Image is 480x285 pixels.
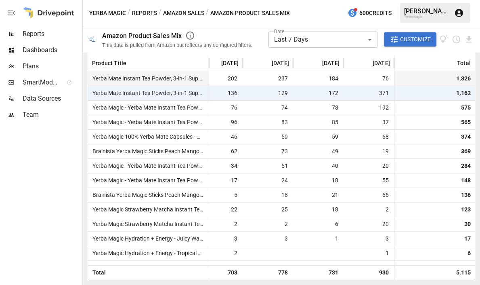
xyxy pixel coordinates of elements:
[196,130,239,144] span: 46
[297,266,340,280] span: 731
[456,72,471,86] div: 1,326
[456,266,471,280] div: 5,115
[297,86,340,100] span: 172
[247,188,289,202] span: 18
[348,246,390,260] span: 1
[348,188,390,202] span: 66
[23,78,58,87] span: SmartModel
[297,232,340,246] span: 1
[196,101,239,115] span: 76
[221,59,239,67] span: [DATE]
[196,86,239,100] span: 136
[23,110,81,120] span: Team
[196,266,239,280] span: 703
[274,28,284,35] label: Date
[247,101,289,115] span: 74
[348,217,390,231] span: 20
[297,173,340,188] span: 18
[461,203,471,217] div: 123
[247,159,289,173] span: 51
[196,203,239,217] span: 22
[206,8,209,18] div: /
[348,115,390,129] span: 37
[467,246,471,260] div: 6
[348,144,390,158] span: 19
[196,173,239,188] span: 17
[464,232,471,246] div: 17
[196,217,239,231] span: 2
[297,72,340,86] span: 184
[196,246,239,260] span: 2
[461,144,471,158] div: 369
[247,217,289,231] span: 2
[373,59,390,67] span: [DATE]
[247,144,289,158] span: 73
[196,72,239,86] span: 202
[128,8,130,18] div: /
[247,115,289,129] span: 83
[247,203,289,217] span: 25
[456,86,471,100] div: 1,162
[348,173,390,188] span: 55
[384,32,436,47] button: Customize
[348,86,390,100] span: 371
[89,269,106,276] span: Total
[247,173,289,188] span: 24
[310,57,321,69] button: Sort
[23,45,81,55] span: Dashboards
[440,32,449,47] button: View documentation
[102,42,252,48] div: This data is pulled from Amazon but reflects any configured filters.
[461,130,471,144] div: 374
[297,144,340,158] span: 49
[348,72,390,86] span: 76
[247,266,289,280] span: 778
[322,59,340,67] span: [DATE]
[247,130,289,144] span: 59
[464,35,474,44] button: Download report
[196,188,239,202] span: 5
[461,101,471,115] div: 575
[297,203,340,217] span: 18
[344,6,395,21] button: 600Credits
[89,36,96,43] div: 🛍
[348,203,390,217] span: 2
[58,76,63,87] span: ™
[297,159,340,173] span: 40
[260,57,271,69] button: Sort
[89,8,126,18] button: Yerba Magic
[297,130,340,144] span: 59
[196,115,239,129] span: 96
[132,8,157,18] button: Reports
[404,15,449,19] div: Yerba Magic
[348,159,390,173] span: 20
[461,173,471,188] div: 148
[196,144,239,158] span: 62
[348,101,390,115] span: 192
[348,232,390,246] span: 3
[247,86,289,100] span: 129
[348,266,390,280] span: 930
[159,8,161,18] div: /
[464,217,471,231] div: 30
[400,34,431,44] span: Customize
[297,101,340,115] span: 78
[359,8,392,18] span: 600 Credits
[196,159,239,173] span: 34
[247,232,289,246] span: 3
[92,59,126,67] span: Product Title
[461,188,471,202] div: 136
[102,32,182,40] div: Amazon Product Sales Mix
[297,115,340,129] span: 85
[457,60,471,66] div: Total
[297,188,340,202] span: 21
[348,130,390,144] span: 68
[274,36,308,43] span: Last 7 Days
[297,217,340,231] span: 6
[23,29,81,39] span: Reports
[23,94,81,103] span: Data Sources
[461,115,471,129] div: 565
[272,59,289,67] span: [DATE]
[452,35,461,44] button: Schedule report
[163,8,204,18] button: Amazon Sales
[89,133,419,140] span: Yerba Magic 100% Yerba Mate Capsules - Clean Energy, [MEDICAL_DATA] Buster, and Gut Health | Natu...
